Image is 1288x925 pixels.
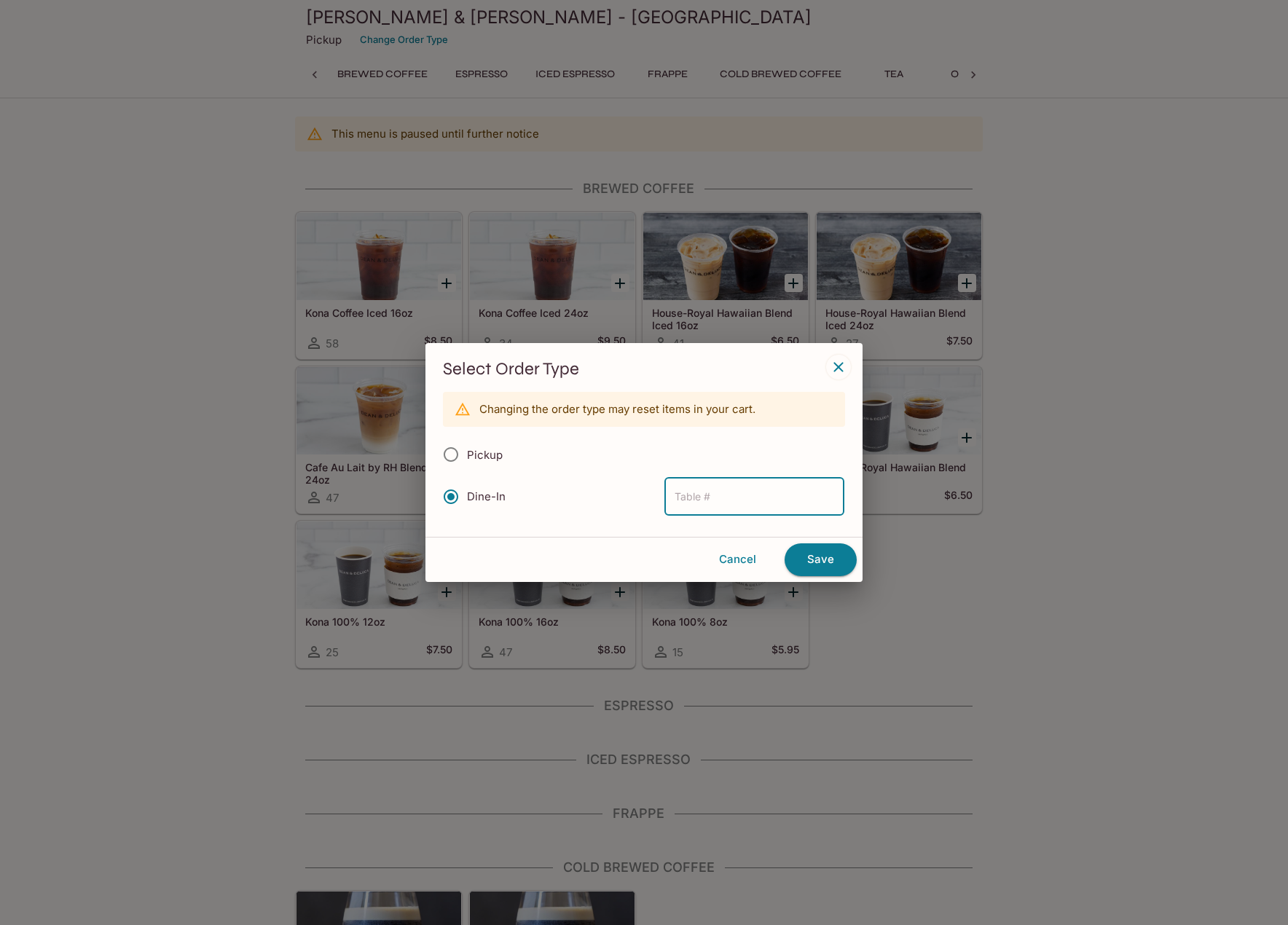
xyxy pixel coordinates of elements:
[443,358,845,380] h3: Select Order Type
[664,477,844,516] input: Table #
[467,448,503,462] span: Pickup
[696,544,779,575] button: Cancel
[479,402,755,416] p: Changing the order type may reset items in your cart.
[467,489,506,503] span: Dine-In
[785,543,857,575] button: Save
